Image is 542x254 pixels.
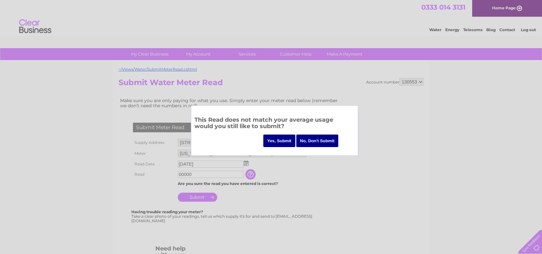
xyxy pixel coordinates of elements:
a: Energy [445,27,459,32]
input: Yes, Submit [263,135,295,147]
a: Contact [499,27,515,32]
a: Water [429,27,441,32]
a: Log out [521,27,536,32]
input: No, Don't Submit [296,135,339,147]
div: Clear Business is a trading name of Verastar Limited (registered in [GEOGRAPHIC_DATA] No. 3667643... [120,4,423,31]
a: Blog [486,27,496,32]
h3: This Read does not match your average usage would you still like to submit? [194,115,355,133]
img: logo.png [19,17,52,36]
a: Telecoms [463,27,482,32]
a: 0333 014 3131 [421,3,465,11]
